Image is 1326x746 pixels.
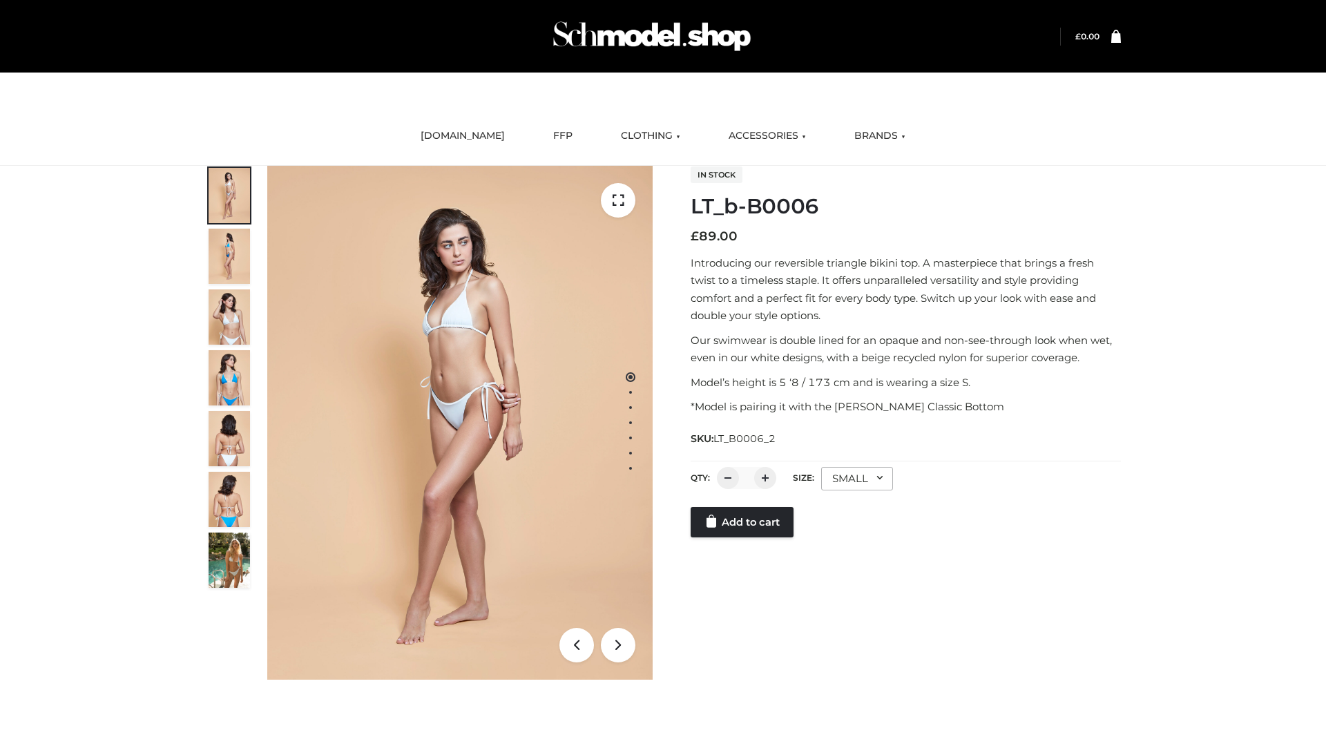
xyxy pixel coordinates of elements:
[691,229,699,244] span: £
[691,398,1121,416] p: *Model is pairing it with the [PERSON_NAME] Classic Bottom
[844,121,916,151] a: BRANDS
[691,166,742,183] span: In stock
[611,121,691,151] a: CLOTHING
[718,121,816,151] a: ACCESSORIES
[691,472,710,483] label: QTY:
[209,472,250,527] img: ArielClassicBikiniTop_CloudNine_AzureSky_OW114ECO_8-scaled.jpg
[1075,31,1081,41] span: £
[209,229,250,284] img: ArielClassicBikiniTop_CloudNine_AzureSky_OW114ECO_2-scaled.jpg
[691,507,794,537] a: Add to cart
[691,194,1121,219] h1: LT_b-B0006
[691,332,1121,367] p: Our swimwear is double lined for an opaque and non-see-through look when wet, even in our white d...
[691,254,1121,325] p: Introducing our reversible triangle bikini top. A masterpiece that brings a fresh twist to a time...
[691,374,1121,392] p: Model’s height is 5 ‘8 / 173 cm and is wearing a size S.
[209,411,250,466] img: ArielClassicBikiniTop_CloudNine_AzureSky_OW114ECO_7-scaled.jpg
[691,229,738,244] bdi: 89.00
[209,168,250,223] img: ArielClassicBikiniTop_CloudNine_AzureSky_OW114ECO_1-scaled.jpg
[1075,31,1099,41] bdi: 0.00
[713,432,776,445] span: LT_B0006_2
[793,472,814,483] label: Size:
[548,9,756,64] img: Schmodel Admin 964
[821,467,893,490] div: SMALL
[267,166,653,680] img: LT_b-B0006
[410,121,515,151] a: [DOMAIN_NAME]
[1075,31,1099,41] a: £0.00
[209,350,250,405] img: ArielClassicBikiniTop_CloudNine_AzureSky_OW114ECO_4-scaled.jpg
[209,533,250,588] img: Arieltop_CloudNine_AzureSky2.jpg
[691,430,777,447] span: SKU:
[543,121,583,151] a: FFP
[209,289,250,345] img: ArielClassicBikiniTop_CloudNine_AzureSky_OW114ECO_3-scaled.jpg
